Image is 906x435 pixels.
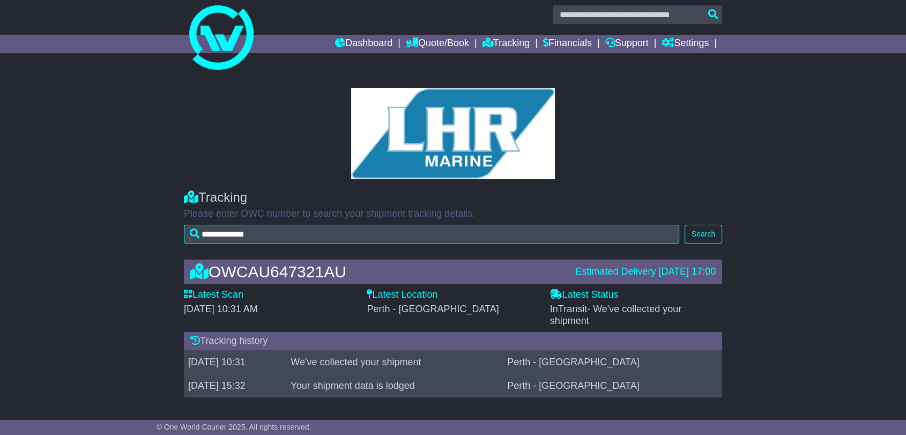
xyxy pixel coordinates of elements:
td: We've collected your shipment [286,350,503,374]
span: - We've collected your shipment [550,304,682,326]
a: Tracking [482,35,530,53]
td: Perth - [GEOGRAPHIC_DATA] [503,350,722,374]
button: Search [685,225,722,244]
img: GetCustomerLogo [351,88,555,179]
td: [DATE] 15:32 [184,374,286,397]
div: Tracking history [184,332,722,350]
div: Tracking [184,190,722,205]
a: Dashboard [335,35,392,53]
td: Your shipment data is lodged [286,374,503,397]
label: Latest Status [550,289,619,301]
div: Estimated Delivery [DATE] 17:00 [575,266,716,278]
a: Quote/Book [406,35,469,53]
label: Latest Location [367,289,437,301]
p: Please enter OWC number to search your shipment tracking details. [184,208,722,220]
span: Perth - [GEOGRAPHIC_DATA] [367,304,499,314]
td: Perth - [GEOGRAPHIC_DATA] [503,374,722,397]
span: © One World Courier 2025. All rights reserved. [157,423,311,431]
td: [DATE] 10:31 [184,350,286,374]
span: [DATE] 10:31 AM [184,304,258,314]
a: Settings [662,35,709,53]
a: Financials [543,35,592,53]
span: InTransit [550,304,682,326]
a: Support [605,35,649,53]
label: Latest Scan [184,289,243,301]
div: OWCAU647321AU [185,263,570,281]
